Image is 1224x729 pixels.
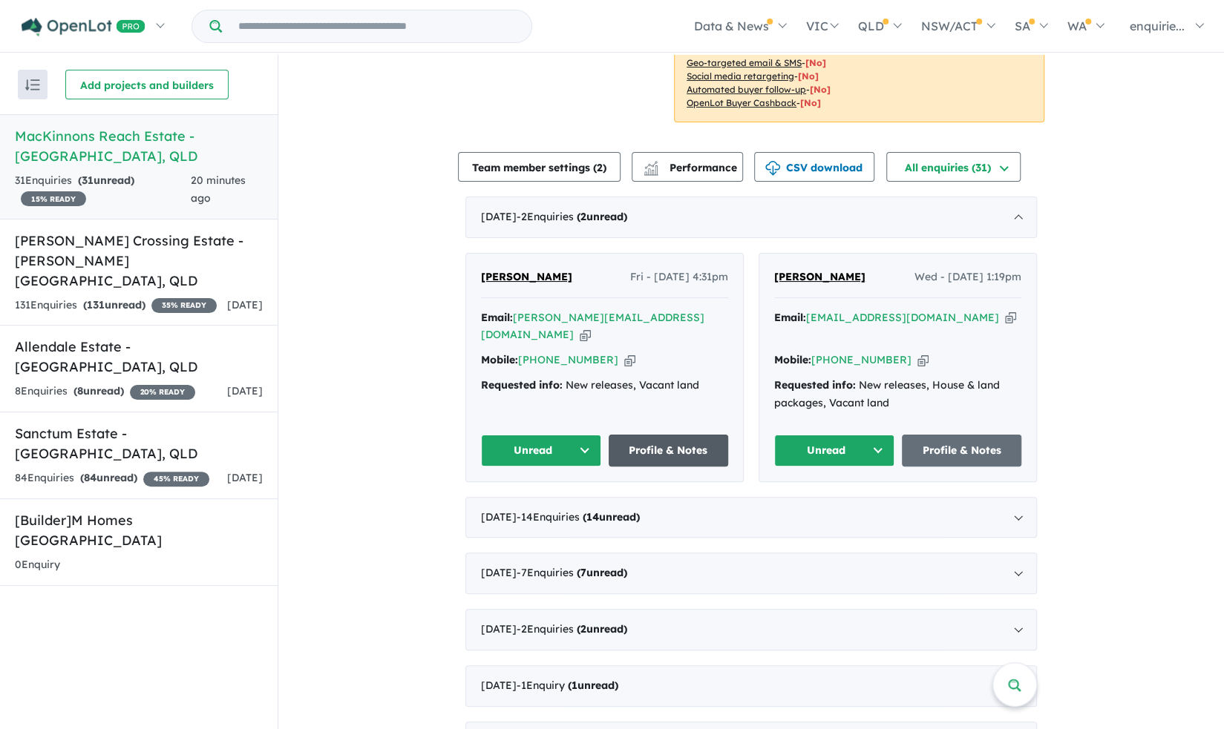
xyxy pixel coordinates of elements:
span: 131 [87,298,105,311]
a: Profile & Notes [902,435,1022,466]
span: 2 [597,161,603,174]
button: All enquiries (31) [886,152,1021,182]
button: Copy [917,352,929,368]
a: [PHONE_NUMBER] [518,353,618,366]
span: [DATE] [227,384,263,398]
u: Geo-targeted email & SMS [687,57,802,68]
span: 31 [82,174,94,187]
span: 15 % READY [21,191,86,206]
span: [PERSON_NAME] [774,270,865,283]
span: - 7 Enquir ies [517,566,627,579]
button: Unread [774,435,894,466]
span: 84 [84,471,96,484]
button: Add projects and builders [65,70,229,99]
a: [PERSON_NAME][EMAIL_ADDRESS][DOMAIN_NAME] [481,311,704,342]
strong: ( unread) [577,622,627,636]
div: 84 Enquir ies [15,469,209,487]
a: Profile & Notes [609,435,729,466]
div: 131 Enquir ies [15,297,217,314]
h5: Sanctum Estate - [GEOGRAPHIC_DATA] , QLD [15,423,263,464]
span: [No] [800,97,821,108]
span: 14 [586,510,599,524]
span: [No] [810,84,831,95]
u: Social media retargeting [687,70,794,82]
strong: Email: [481,311,513,324]
a: [PHONE_NUMBER] [811,353,912,366]
span: 35 % READY [151,298,217,313]
img: line-chart.svg [644,161,658,169]
strong: ( unread) [583,510,640,524]
span: 2 [580,210,586,223]
span: 20 minutes ago [191,174,246,205]
span: [No] [805,57,826,68]
span: - 14 Enquir ies [517,510,640,524]
span: - 2 Enquir ies [517,622,627,636]
div: 8 Enquir ies [15,383,195,400]
strong: Mobile: [481,353,518,366]
strong: Requested info: [774,378,856,392]
strong: ( unread) [73,384,124,398]
img: Openlot PRO Logo White [22,18,145,36]
button: Team member settings (2) [458,152,621,182]
strong: ( unread) [577,210,627,223]
strong: ( unread) [80,471,137,484]
button: Unread [481,435,601,466]
u: Automated buyer follow-up [687,84,806,95]
span: enquirie... [1130,19,1185,33]
span: 20 % READY [130,385,195,400]
h5: MacKinnons Reach Estate - [GEOGRAPHIC_DATA] , QLD [15,126,263,166]
img: sort.svg [25,79,40,90]
h5: [Builder] M Homes [GEOGRAPHIC_DATA] [15,510,263,550]
h5: [PERSON_NAME] Crossing Estate - [PERSON_NAME][GEOGRAPHIC_DATA] , QLD [15,231,263,291]
div: [DATE] [465,609,1037,650]
span: 45 % READY [143,472,209,486]
strong: ( unread) [83,298,145,311]
span: - 1 Enquir y [517,679,618,692]
a: [EMAIL_ADDRESS][DOMAIN_NAME] [806,311,999,324]
div: [DATE] [465,197,1037,238]
div: 0 Enquir y [15,556,60,574]
span: - 2 Enquir ies [517,210,627,223]
span: [DATE] [227,471,263,484]
a: [PERSON_NAME] [481,268,572,286]
span: Wed - [DATE] 1:19pm [914,268,1021,286]
div: 31 Enquir ies [15,172,191,208]
img: download icon [765,161,780,176]
span: 1 [572,679,577,692]
button: Performance [632,152,743,182]
strong: Mobile: [774,353,811,366]
span: [DATE] [227,298,263,311]
span: [No] [798,70,819,82]
span: Fri - [DATE] 4:31pm [630,268,728,286]
button: Copy [624,352,635,368]
span: 8 [77,384,83,398]
strong: Email: [774,311,806,324]
span: Performance [646,161,737,174]
strong: Requested info: [481,378,563,392]
strong: ( unread) [568,679,618,692]
a: [PERSON_NAME] [774,268,865,286]
div: New releases, Vacant land [481,377,728,395]
u: OpenLot Buyer Cashback [687,97,796,108]
strong: ( unread) [78,174,134,187]
img: bar-chart.svg [644,165,658,175]
h5: Allendale Estate - [GEOGRAPHIC_DATA] , QLD [15,337,263,377]
button: Copy [1005,310,1016,326]
div: [DATE] [465,497,1037,538]
span: 7 [580,566,586,579]
div: New releases, House & land packages, Vacant land [774,377,1021,412]
strong: ( unread) [577,566,627,579]
div: [DATE] [465,552,1037,594]
span: [PERSON_NAME] [481,270,572,283]
span: 2 [580,622,586,636]
input: Try estate name, suburb, builder or developer [225,10,528,42]
div: [DATE] [465,665,1037,707]
button: CSV download [754,152,874,182]
button: Copy [580,327,591,343]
